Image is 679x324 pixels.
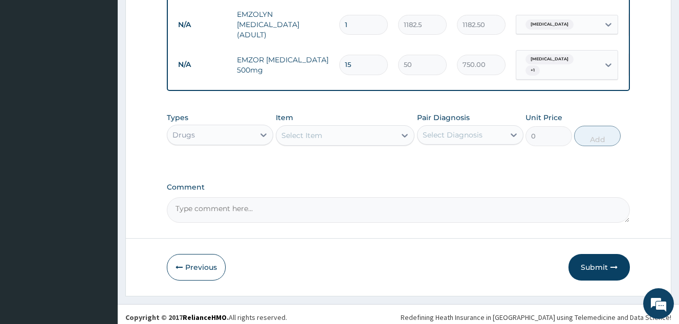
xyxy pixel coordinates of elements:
[423,130,483,140] div: Select Diagnosis
[5,216,195,251] textarea: Type your message and hit 'Enter'
[232,50,334,80] td: EMZOR [MEDICAL_DATA] 500mg
[172,130,195,140] div: Drugs
[173,55,232,74] td: N/A
[167,183,630,192] label: Comment
[183,313,227,322] a: RelianceHMO
[525,65,540,76] span: + 1
[59,97,141,200] span: We're online!
[19,51,41,77] img: d_794563401_company_1708531726252_794563401
[125,313,229,322] strong: Copyright © 2017 .
[417,112,470,123] label: Pair Diagnosis
[167,113,188,122] label: Types
[525,112,562,123] label: Unit Price
[167,254,226,281] button: Previous
[401,312,671,322] div: Redefining Heath Insurance in [GEOGRAPHIC_DATA] using Telemedicine and Data Science!
[168,5,192,30] div: Minimize live chat window
[276,112,293,123] label: Item
[525,54,574,64] span: [MEDICAL_DATA]
[232,4,334,45] td: EMZOLYN [MEDICAL_DATA] (ADULT)
[568,254,630,281] button: Submit
[574,126,621,146] button: Add
[53,57,172,71] div: Chat with us now
[525,19,574,30] span: [MEDICAL_DATA]
[173,15,232,34] td: N/A
[281,130,322,141] div: Select Item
